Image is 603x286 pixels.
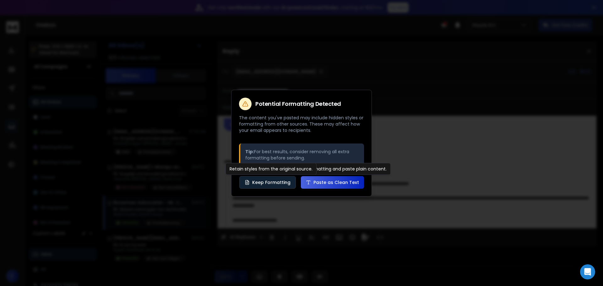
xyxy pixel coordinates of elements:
p: For best results, consider removing all extra formatting before sending. [245,148,359,161]
button: Keep Formatting [239,176,296,189]
p: The content you've pasted may include hidden styles or formatting from other sources. These may a... [239,115,364,133]
div: Retain styles from the original source. [225,163,317,175]
h2: Potential Formatting Detected [255,101,341,107]
div: Open Intercom Messenger [580,264,595,279]
strong: Tip: [245,148,254,155]
button: Paste as Clean Text [301,176,364,189]
div: Remove all formatting and paste plain content. [278,163,391,175]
